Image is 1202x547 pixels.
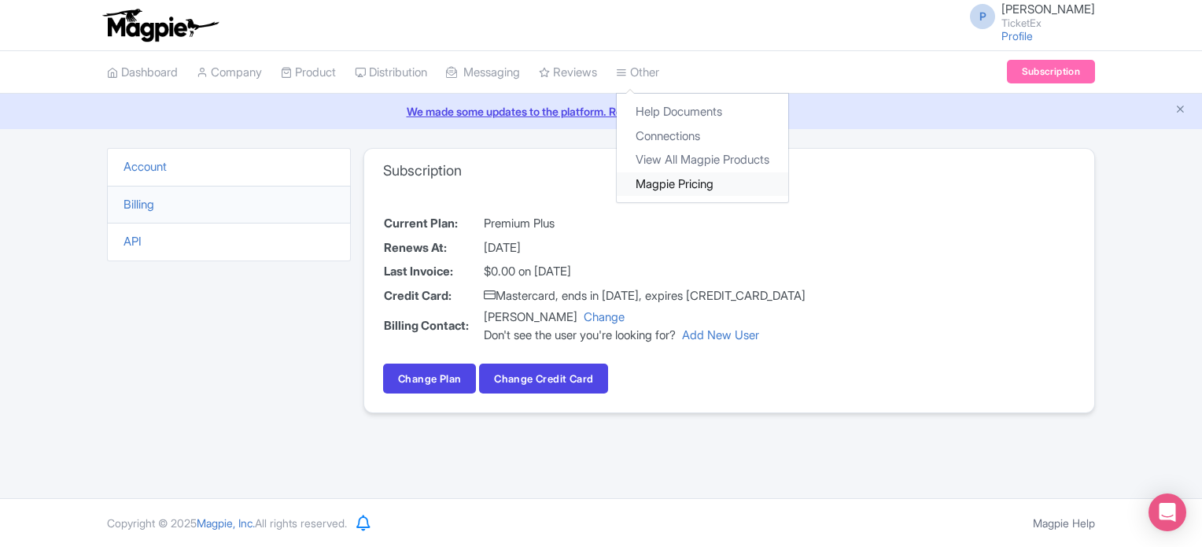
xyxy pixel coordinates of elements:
[383,260,483,284] th: Last Invoice:
[1001,29,1033,43] a: Profile
[98,515,356,531] div: Copyright © 2025 All rights reserved.
[539,51,597,94] a: Reviews
[124,197,154,212] a: Billing
[483,212,806,236] td: Premium Plus
[1001,18,1095,28] small: TicketEx
[970,4,995,29] span: P
[1007,60,1095,83] a: Subscription
[1174,102,1186,120] button: Close announcement
[616,51,659,94] a: Other
[383,364,476,394] a: Change Plan
[197,516,255,530] span: Magpie, Inc.
[617,148,788,172] a: View All Magpie Products
[383,162,462,179] h3: Subscription
[617,172,788,197] a: Magpie Pricing
[483,260,806,284] td: $0.00 on [DATE]
[446,51,520,94] a: Messaging
[1001,2,1095,17] span: [PERSON_NAME]
[124,159,167,174] a: Account
[584,309,625,324] a: Change
[682,327,759,342] a: Add New User
[107,51,178,94] a: Dashboard
[617,124,788,149] a: Connections
[479,364,608,394] button: Change Credit Card
[1033,516,1095,530] a: Magpie Help
[1149,493,1186,531] div: Open Intercom Messenger
[483,284,806,309] td: Mastercard, ends in [DATE], expires [CREDIT_CARD_DATA]
[99,8,221,43] img: logo-ab69f6fb50320c5b225c76a69d11143b.png
[355,51,427,94] a: Distribution
[197,51,262,94] a: Company
[383,236,483,261] th: Renews At:
[484,327,806,345] div: Don't see the user you're looking for?
[281,51,336,94] a: Product
[383,284,483,309] th: Credit Card:
[483,236,806,261] td: [DATE]
[383,308,483,345] th: Billing Contact:
[9,103,1193,120] a: We made some updates to the platform. Read more about the new layout
[960,3,1095,28] a: P [PERSON_NAME] TicketEx
[383,212,483,236] th: Current Plan:
[483,308,806,345] td: [PERSON_NAME]
[617,100,788,124] a: Help Documents
[124,234,142,249] a: API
